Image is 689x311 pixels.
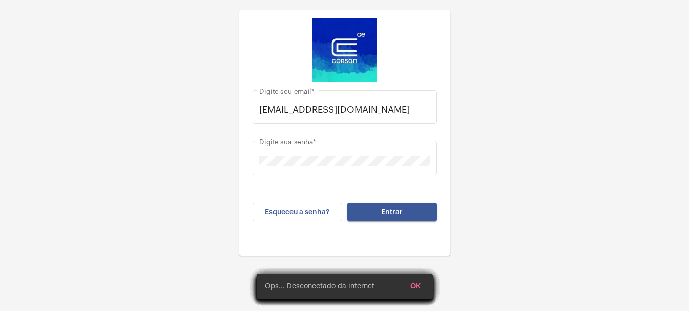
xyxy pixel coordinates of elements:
[381,209,403,216] span: Entrar
[265,209,329,216] span: Esqueceu a senha?
[265,281,374,292] span: Ops... Desconectado da internet
[347,203,437,221] button: Entrar
[410,283,421,290] span: OK
[259,105,430,115] input: Digite seu email
[312,18,377,82] img: d4669ae0-8c07-2337-4f67-34b0df7f5ae4.jpeg
[253,203,342,221] button: Esqueceu a senha?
